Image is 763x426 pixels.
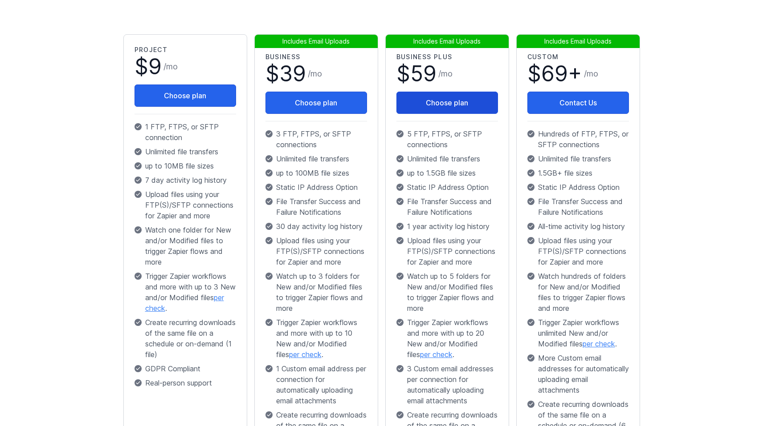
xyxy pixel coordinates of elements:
p: File Transfer Success and Failure Notifications [527,196,629,217]
p: Static IP Address Option [396,182,498,193]
p: 3 Custom email addresses per connection for automatically uploading email attachments [396,363,498,406]
p: More Custom email addresses for automatically uploading email attachments [527,353,629,395]
p: 7 day activity log history [135,175,236,185]
p: Real-person support [135,378,236,388]
h2: Business [265,52,367,61]
span: 59 [410,60,437,87]
span: / [163,60,178,73]
p: 30 day activity log history [265,221,367,232]
p: Create recurring downloads of the same file on a schedule or on-demand (1 file) [135,317,236,360]
span: $ [527,63,582,84]
p: Static IP Address Option [527,182,629,193]
p: Watch one folder for New and/or Modified files to trigger Zapier flows and more [135,225,236,267]
span: Trigger Zapier workflows unlimited New and/or Modified files . [538,317,629,349]
p: Upload files using your FTP(S)/SFTP connections for Zapier and more [527,235,629,267]
span: 9 [148,53,162,80]
p: 1 FTP, FTPS, or SFTP connection [135,121,236,143]
p: 1.5GB+ file sizes [527,168,629,178]
p: up to 1.5GB file sizes [396,168,498,178]
p: 1 Custom email address per connection for automatically uploading email attachments [265,363,367,406]
span: Trigger Zapier workflows and more with up to 10 New and/or Modified files . [276,317,367,360]
span: $ [265,63,306,84]
p: Unlimited file transfers [396,153,498,164]
h2: Custom [527,52,629,61]
p: 1 year activity log history [396,221,498,232]
span: Includes Email Uploads [385,34,509,48]
span: $ [396,63,437,84]
p: Upload files using your FTP(S)/SFTP connections for Zapier and more [265,235,367,267]
p: up to 10MB file sizes [135,161,236,171]
span: $ [135,56,162,77]
span: / [584,68,598,80]
p: GDPR Compliant [135,363,236,374]
span: Includes Email Uploads [254,34,378,48]
p: File Transfer Success and Failure Notifications [396,196,498,217]
span: / [438,68,453,80]
span: Includes Email Uploads [516,34,640,48]
a: per check [420,350,453,359]
p: All-time activity log history [527,221,629,232]
p: Static IP Address Option [265,182,367,193]
p: Watch up to 3 folders for New and/or Modified files to trigger Zapier flows and more [265,271,367,313]
span: mo [310,69,322,78]
span: Trigger Zapier workflows and more with up to 20 New and/or Modified files . [407,317,498,360]
p: Unlimited file transfers [527,153,629,164]
a: per check [289,350,322,359]
span: mo [166,62,178,71]
a: per check [583,339,615,348]
p: File Transfer Success and Failure Notifications [265,196,367,217]
p: 3 FTP, FTPS, or SFTP connections [265,129,367,150]
p: up to 100MB file sizes [265,168,367,178]
p: 5 FTP, FTPS, or SFTP connections [396,129,498,150]
span: mo [587,69,598,78]
p: Upload files using your FTP(S)/SFTP connections for Zapier and more [396,235,498,267]
p: Unlimited file transfers [135,146,236,157]
button: Choose plan [265,92,367,114]
button: Choose plan [135,84,236,107]
button: Choose plan [396,92,498,114]
span: 69+ [541,60,582,87]
p: Watch hundreds of folders for New and/or Modified files to trigger Zapier flows and more [527,271,629,313]
p: Unlimited file transfers [265,153,367,164]
span: mo [441,69,453,78]
span: / [308,68,322,80]
span: 39 [279,60,306,87]
a: per check [145,293,224,313]
p: Watch up to 5 folders for New and/or Modified files to trigger Zapier flows and more [396,271,498,313]
h2: Business Plus [396,52,498,61]
p: Upload files using your FTP(S)/SFTP connections for Zapier and more [135,189,236,221]
a: Contact Us [527,92,629,114]
iframe: Drift Widget Chat Controller [718,382,752,415]
p: Hundreds of FTP, FTPS, or SFTP connections [527,129,629,150]
h2: Project [135,45,236,54]
span: Trigger Zapier workflows and more with up to 3 New and/or Modified files . [145,271,236,313]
